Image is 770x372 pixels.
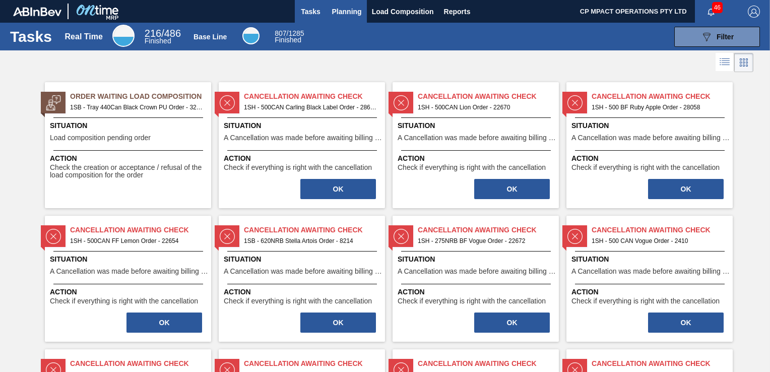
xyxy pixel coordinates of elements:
span: A Cancellation was made before awaiting billing stage [571,134,730,142]
span: A Cancellation was made before awaiting billing stage [224,134,382,142]
span: Cancellation Awaiting Check [592,91,733,102]
span: Situation [398,120,556,131]
div: Real Time [145,29,181,44]
span: Check if everything is right with the cancellation [571,297,720,305]
span: Cancellation Awaiting Check [70,225,211,235]
span: 1SH - 500CAN Carling Black Label Order - 28615 [244,102,377,113]
span: Finished [275,36,301,44]
span: 1SH - 500CAN Lion Order - 22670 [418,102,551,113]
span: 1SH - 500 BF Ruby Apple Order - 28058 [592,102,725,113]
span: Cancellation Awaiting Check [244,225,385,235]
img: status [46,229,61,244]
span: Situation [398,254,556,265]
img: Logout [748,6,760,18]
span: Order Waiting Load Composition [70,91,211,102]
span: Cancellation Awaiting Check [418,91,559,102]
button: OK [300,179,376,199]
span: Check the creation or acceptance / refusal of the load composition for the order [50,164,209,179]
span: Cancellation Awaiting Check [244,358,385,369]
span: Action [224,287,382,297]
span: Action [224,153,382,164]
h1: Tasks [10,31,52,42]
div: List Vision [716,53,734,72]
button: OK [474,313,550,333]
div: Base Line [275,30,304,43]
span: Check if everything is right with the cancellation [571,164,720,171]
img: status [220,229,235,244]
span: Situation [571,120,730,131]
span: Finished [145,37,171,45]
span: Cancellation Awaiting Check [418,225,559,235]
span: Cancellation Awaiting Check [70,358,211,369]
div: Complete task: 2285708 [647,312,725,334]
span: Action [571,153,730,164]
div: Real Time [112,25,135,47]
div: Complete task: 2285705 [299,312,377,334]
span: A Cancellation was made before awaiting billing stage [50,268,209,275]
button: OK [126,313,202,333]
span: Check if everything is right with the cancellation [50,297,198,305]
div: Complete task: 2285707 [473,312,551,334]
span: 216 [145,28,161,39]
span: Check if everything is right with the cancellation [398,164,546,171]
span: Situation [571,254,730,265]
span: Check if everything is right with the cancellation [398,297,546,305]
span: Situation [50,120,209,131]
div: Complete task: 2285702 [647,178,725,200]
img: status [220,95,235,110]
span: 46 [712,2,723,13]
img: status [46,95,61,110]
span: Reports [444,6,471,18]
button: OK [648,179,724,199]
button: Filter [674,27,760,47]
span: Planning [332,6,362,18]
span: Action [50,153,209,164]
span: Action [571,287,730,297]
span: Load composition pending order [50,134,151,142]
span: Situation [224,254,382,265]
span: A Cancellation was made before awaiting billing stage [398,268,556,275]
span: Action [398,153,556,164]
div: Complete task: 2285703 [125,312,203,334]
span: Cancellation Awaiting Check [244,91,385,102]
span: 1SH - 500 CAN Vogue Order - 2410 [592,235,725,246]
img: status [567,229,583,244]
span: Situation [224,120,382,131]
button: OK [474,179,550,199]
div: Complete task: 2285701 [473,178,551,200]
img: status [567,95,583,110]
span: Load Composition [372,6,434,18]
span: 807 [275,29,286,37]
span: A Cancellation was made before awaiting billing stage [224,268,382,275]
span: 1SB - Tray 440Can Black Crown PU Order - 32757 [70,102,203,113]
img: status [394,229,409,244]
span: 1SH - 275NRB BF Vogue Order - 22672 [418,235,551,246]
span: Cancellation Awaiting Check [418,358,559,369]
span: Filter [717,33,734,41]
span: / 486 [145,28,181,39]
div: Base Line [242,27,260,44]
div: Base Line [194,33,227,41]
span: Action [398,287,556,297]
img: status [394,95,409,110]
span: A Cancellation was made before awaiting billing stage [571,268,730,275]
div: Real Time [65,32,103,41]
span: Situation [50,254,209,265]
span: 1SH - 500CAN FF Lemon Order - 22654 [70,235,203,246]
button: OK [648,313,724,333]
div: Card Vision [734,53,753,72]
span: Check if everything is right with the cancellation [224,164,372,171]
button: Notifications [695,5,727,19]
span: Action [50,287,209,297]
span: Check if everything is right with the cancellation [224,297,372,305]
div: Complete task: 2285699 [299,178,377,200]
span: / 1285 [275,29,304,37]
span: Cancellation Awaiting Check [592,225,733,235]
img: TNhmsLtSVTkK8tSr43FrP2fwEKptu5GPRR3wAAAABJRU5ErkJggg== [13,7,61,16]
span: Cancellation Awaiting Check [592,358,733,369]
button: OK [300,313,376,333]
span: A Cancellation was made before awaiting billing stage [398,134,556,142]
span: Tasks [300,6,322,18]
span: 1SB - 620NRB Stella Artois Order - 8214 [244,235,377,246]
